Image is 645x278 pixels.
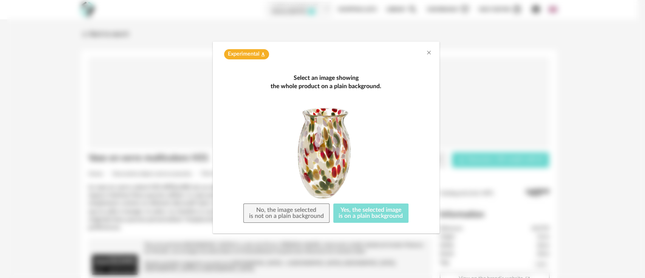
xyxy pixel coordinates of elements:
[333,203,409,223] button: Yes, the selected imageis on a plain background
[261,51,265,58] span: Flask icon
[213,42,439,233] div: dialog
[277,104,376,203] img: neutral background
[227,74,425,91] div: Select an image showing the whole product on a plain background.
[228,51,259,58] span: Experimental
[243,203,329,223] button: No, the image selectedis not on a plain background
[426,49,432,57] button: Close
